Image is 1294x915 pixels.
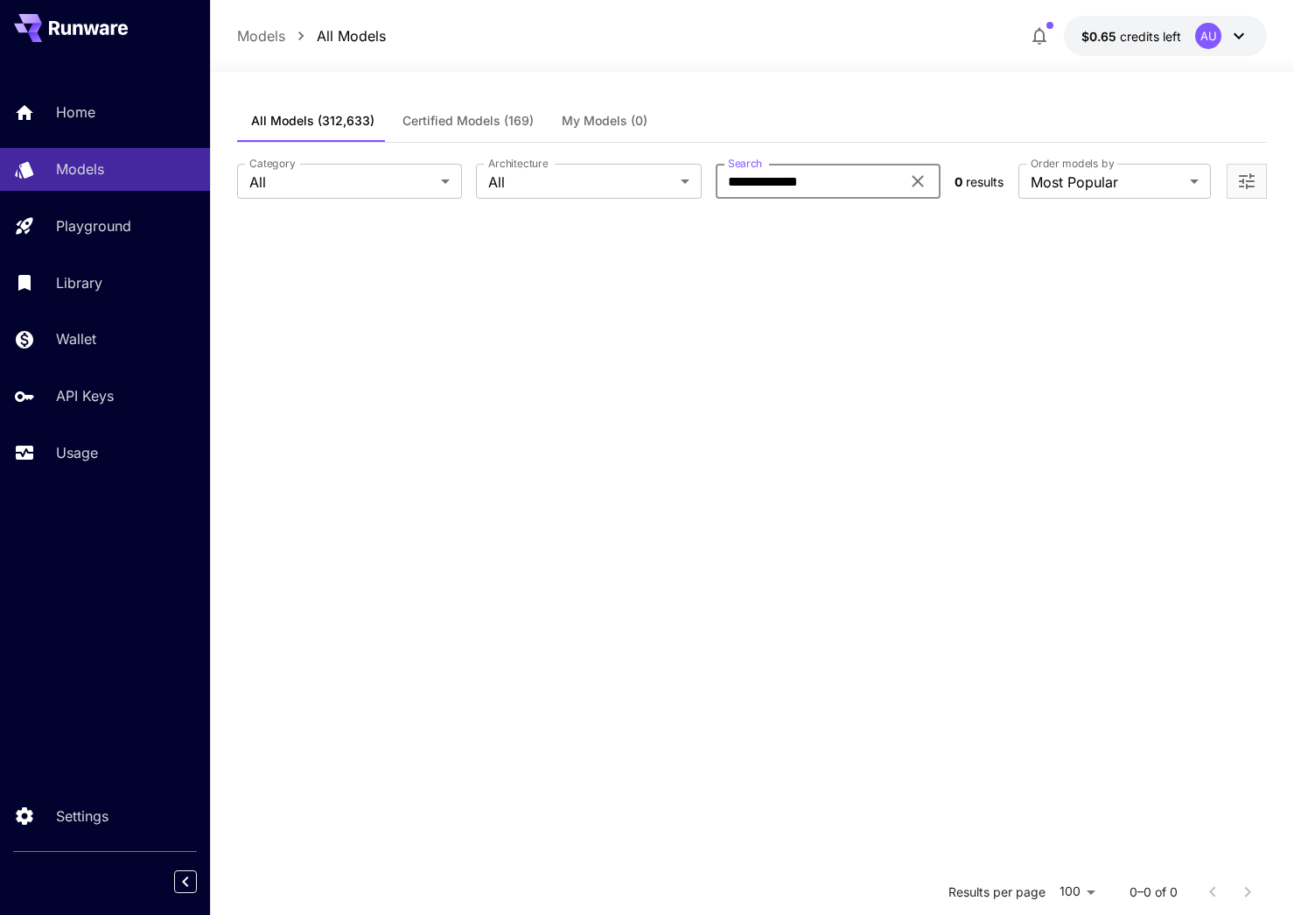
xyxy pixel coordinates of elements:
[402,113,534,129] span: Certified Models (169)
[174,870,197,893] button: Collapse sidebar
[56,442,98,463] p: Usage
[955,174,962,189] span: 0
[56,158,104,179] p: Models
[317,25,386,46] a: All Models
[1130,883,1178,901] p: 0–0 of 0
[56,328,96,349] p: Wallet
[966,174,1004,189] span: results
[1031,156,1114,171] label: Order models by
[1120,29,1181,44] span: credits left
[1081,27,1181,46] div: $0.65048
[1031,172,1183,193] span: Most Popular
[56,806,108,827] p: Settings
[728,156,762,171] label: Search
[562,113,647,129] span: My Models (0)
[187,866,210,897] div: Collapse sidebar
[249,156,296,171] label: Category
[1081,29,1120,44] span: $0.65
[1236,171,1257,193] button: Open more filters
[1195,23,1221,49] div: AU
[249,172,434,193] span: All
[237,25,386,46] nav: breadcrumb
[1053,879,1102,904] div: 100
[237,25,285,46] a: Models
[1064,16,1267,56] button: $0.65048AU
[56,215,131,236] p: Playground
[488,172,673,193] span: All
[56,385,114,406] p: API Keys
[251,113,374,129] span: All Models (312,633)
[56,272,102,293] p: Library
[948,883,1046,901] p: Results per page
[488,156,548,171] label: Architecture
[56,102,95,123] p: Home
